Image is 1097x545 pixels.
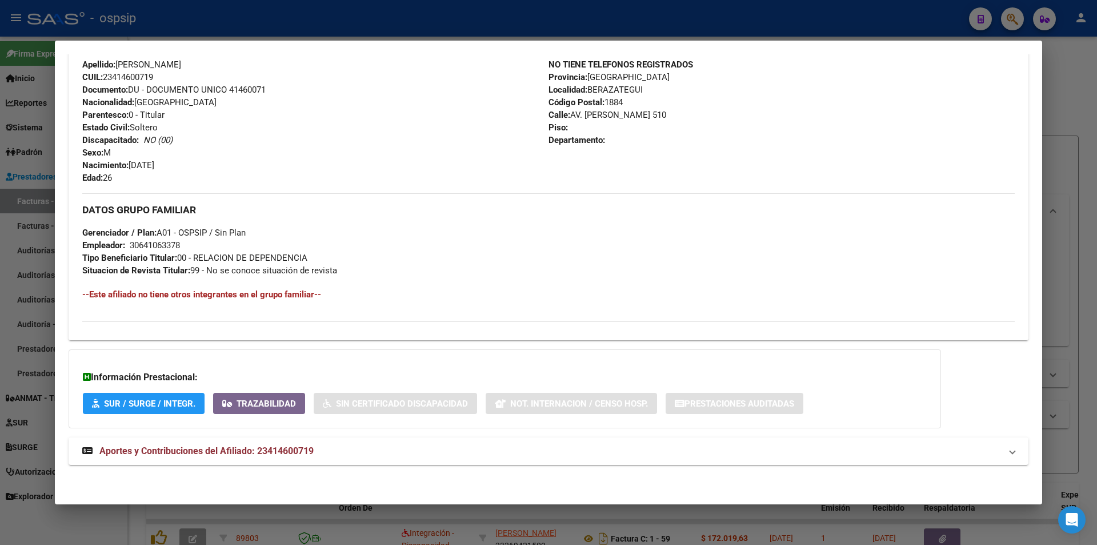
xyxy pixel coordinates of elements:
strong: Código Postal: [548,97,604,108]
span: [GEOGRAPHIC_DATA] [82,97,217,108]
h3: Información Prestacional: [83,371,927,384]
strong: Parentesco: [82,110,129,120]
strong: Sexo: [82,148,103,158]
strong: Estado Civil: [82,122,130,133]
span: [DATE] [82,160,154,170]
strong: Nacimiento: [82,160,129,170]
span: M [82,148,111,158]
button: Trazabilidad [213,393,305,414]
strong: Calle: [548,110,570,120]
span: Not. Internacion / Censo Hosp. [510,399,648,409]
span: [PERSON_NAME] [82,59,181,70]
span: Sin Certificado Discapacidad [336,399,468,409]
span: Aportes y Contribuciones del Afiliado: 23414600719 [99,445,314,456]
strong: Documento: [82,85,128,95]
strong: Departamento: [548,135,605,145]
strong: Edad: [82,173,103,183]
button: Prestaciones Auditadas [666,393,803,414]
strong: Apellido: [82,59,115,70]
strong: Tipo Beneficiario Titular: [82,253,177,263]
button: Not. Internacion / Censo Hosp. [486,393,657,414]
button: SUR / SURGE / INTEGR. [83,393,205,414]
strong: Empleador: [82,240,125,250]
div: Open Intercom Messenger [1058,506,1086,534]
strong: Localidad: [548,85,587,95]
strong: CUIL: [82,72,103,82]
i: NO (00) [143,135,173,145]
span: DU - DOCUMENTO UNICO 41460071 [82,85,266,95]
strong: Situacion de Revista Titular: [82,265,190,276]
h4: --Este afiliado no tiene otros integrantes en el grupo familiar-- [82,288,1015,301]
strong: Discapacitado: [82,135,139,145]
strong: Provincia: [548,72,587,82]
span: 26 [82,173,112,183]
span: 0 - Titular [82,110,165,120]
strong: Nacionalidad: [82,97,134,108]
span: Trazabilidad [237,399,296,409]
strong: NO TIENE TELEFONOS REGISTRADOS [548,59,693,70]
span: [GEOGRAPHIC_DATA] [548,72,670,82]
strong: Gerenciador / Plan: [82,228,157,238]
mat-expansion-panel-header: Aportes y Contribuciones del Afiliado: 23414600719 [69,437,1028,465]
span: A01 - OSPSIP / Sin Plan [82,228,246,238]
button: Sin Certificado Discapacidad [314,393,477,414]
span: 23414600719 [82,72,153,82]
h3: DATOS GRUPO FAMILIAR [82,204,1015,216]
div: 30641063378 [130,239,180,252]
span: Soltero [82,122,158,133]
span: AV. [PERSON_NAME] 510 [548,110,666,120]
span: 00 - RELACION DE DEPENDENCIA [82,253,307,263]
span: SUR / SURGE / INTEGR. [104,399,195,409]
span: Prestaciones Auditadas [684,399,794,409]
span: 99 - No se conoce situación de revista [82,265,337,276]
strong: Piso: [548,122,568,133]
span: BERAZATEGUI [548,85,643,95]
span: 1884 [548,97,623,108]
